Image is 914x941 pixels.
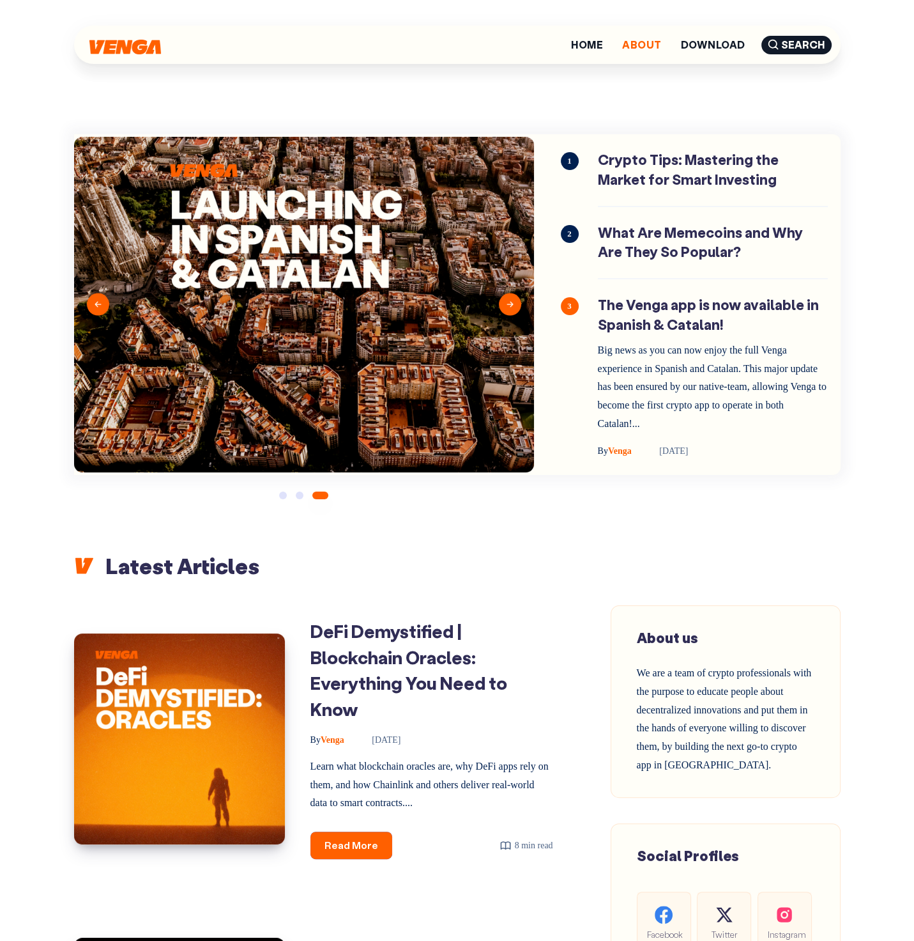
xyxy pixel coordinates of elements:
[681,40,745,50] a: Download
[761,36,832,54] span: Search
[637,846,739,865] span: Social Profiles
[637,667,812,770] span: We are a team of crypto professionals with the purpose to educate people about decentralized inno...
[87,293,109,316] button: Previous
[499,837,553,853] div: 8 min read
[310,619,507,720] a: DeFi Demystified | Blockchain Oracles: Everything You Need to Know
[310,735,321,745] span: By
[310,735,347,745] a: ByVenga
[279,492,287,499] button: 1 of 3
[296,492,303,499] button: 2 of 3
[561,152,579,170] span: 1
[89,40,161,54] img: Venga Blog
[637,628,698,647] span: About us
[571,40,603,50] a: Home
[354,735,400,745] time: [DATE]
[499,293,521,316] button: Next
[74,137,534,472] img: Blog-cover---SPA---CAT-Announcement.png
[561,297,579,315] span: 3
[74,552,841,580] h2: Latest Articles
[622,40,661,50] a: About
[310,758,553,813] p: Learn what blockchain oracles are, why DeFi apps rely on them, and how Chainlink and others deliv...
[310,735,344,745] span: Venga
[74,634,285,844] img: Image of: DeFi Demystified | Blockchain Oracles: Everything You Need to Know
[312,492,328,499] button: 3 of 3
[310,832,392,859] a: Read More
[561,225,579,243] span: 2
